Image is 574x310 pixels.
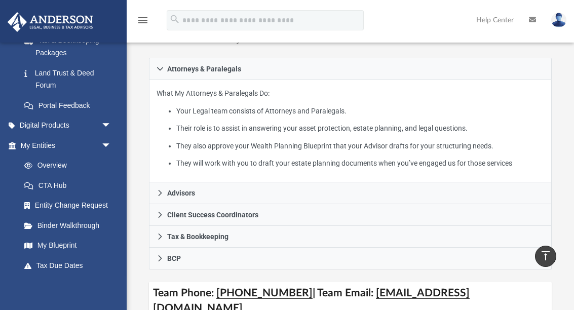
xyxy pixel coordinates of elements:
[5,12,96,32] img: Anderson Advisors Platinum Portal
[167,189,195,197] span: Advisors
[101,115,122,136] span: arrow_drop_down
[167,233,228,240] span: Tax & Bookkeeping
[149,80,552,183] div: Attorneys & Paralegals
[14,30,127,63] a: Tax & Bookkeeping Packages
[7,135,127,156] a: My Entitiesarrow_drop_down
[157,87,544,170] p: What My Attorneys & Paralegals Do:
[176,140,544,152] li: They also approve your Wealth Planning Blueprint that your Advisor drafts for your structuring ne...
[7,115,127,136] a: Digital Productsarrow_drop_down
[137,14,149,26] i: menu
[14,255,127,276] a: Tax Due Dates
[149,248,552,269] a: BCP
[14,156,127,176] a: Overview
[14,175,127,196] a: CTA Hub
[149,58,552,80] a: Attorneys & Paralegals
[176,157,544,170] li: They will work with you to draft your estate planning documents when you’ve engaged us for those ...
[14,196,127,216] a: Entity Change Request
[169,14,180,25] i: search
[7,276,122,296] a: My Anderson Teamarrow_drop_down
[14,215,127,236] a: Binder Walkthrough
[14,236,122,256] a: My Blueprint
[149,226,552,248] a: Tax & Bookkeeping
[14,95,127,115] a: Portal Feedback
[167,65,241,72] span: Attorneys & Paralegals
[176,105,544,118] li: Your Legal team consists of Attorneys and Paralegals.
[167,255,181,262] span: BCP
[14,63,127,95] a: Land Trust & Deed Forum
[101,135,122,156] span: arrow_drop_down
[176,122,544,135] li: Their role is to assist in answering your asset protection, estate planning, and legal questions.
[167,211,258,218] span: Client Success Coordinators
[149,182,552,204] a: Advisors
[101,276,122,296] span: arrow_drop_down
[149,204,552,226] a: Client Success Coordinators
[535,246,556,267] a: vertical_align_top
[540,250,552,262] i: vertical_align_top
[551,13,566,27] img: User Pic
[137,19,149,26] a: menu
